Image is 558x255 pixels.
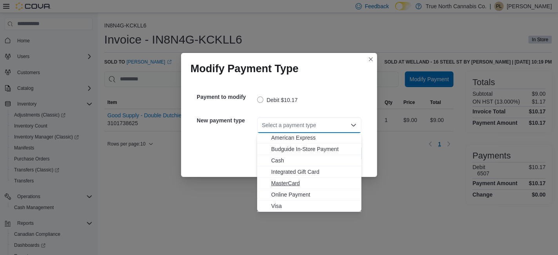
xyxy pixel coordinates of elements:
button: Online Payment [257,189,361,200]
button: Cash [257,155,361,166]
button: Close list of options [350,122,357,128]
button: American Express [257,132,361,144]
button: Budguide In-Store Payment [257,144,361,155]
span: Integrated Gift Card [271,168,357,176]
span: Budguide In-Store Payment [271,145,357,153]
span: Visa [271,202,357,210]
button: Closes this modal window [366,55,375,64]
button: Visa [257,200,361,212]
h5: New payment type [197,113,255,128]
label: Debit $10.17 [257,95,297,105]
span: Cash [271,157,357,164]
h1: Modify Payment Type [190,62,299,75]
h5: Payment to modify [197,89,255,105]
span: MasterCard [271,179,357,187]
span: American Express [271,134,357,142]
div: Choose from the following options [257,132,361,212]
button: Integrated Gift Card [257,166,361,178]
span: Online Payment [271,191,357,199]
button: MasterCard [257,178,361,189]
